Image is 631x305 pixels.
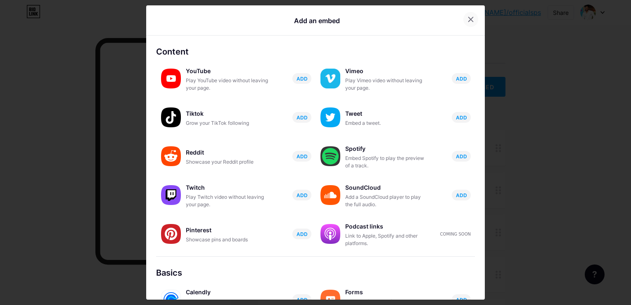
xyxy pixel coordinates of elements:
button: ADD [452,73,471,84]
div: Forms [345,286,428,298]
div: Play Twitch video without leaving your page. [186,193,268,208]
span: ADD [456,296,467,303]
div: Pinterest [186,224,268,236]
button: ADD [452,190,471,200]
div: Coming soon [440,231,471,237]
div: Add a SoundCloud player to play the full audio. [345,193,428,208]
img: twitch [161,185,181,205]
img: reddit [161,146,181,166]
div: YouTube [186,65,268,77]
img: podcastlinks [320,224,340,244]
button: ADD [452,294,471,305]
button: ADD [292,190,311,200]
div: Twitch [186,182,268,193]
img: pinterest [161,224,181,244]
div: Tiktok [186,108,268,119]
div: Spotify [345,143,428,155]
div: Showcase pins and boards [186,236,268,243]
span: ADD [456,114,467,121]
button: ADD [292,151,311,162]
div: Play YouTube video without leaving your page. [186,77,268,92]
div: Basics [156,267,475,279]
div: Showcase your Reddit profile [186,158,268,166]
span: ADD [297,153,308,160]
span: ADD [456,192,467,199]
span: ADD [297,296,308,303]
button: ADD [452,151,471,162]
span: ADD [297,231,308,238]
span: ADD [297,192,308,199]
div: Embed a tweet. [345,119,428,127]
img: tiktok [161,107,181,127]
img: vimeo [320,69,340,88]
img: spotify [320,146,340,166]
div: Content [156,45,475,58]
span: ADD [297,114,308,121]
img: soundcloud [320,185,340,205]
span: ADD [456,153,467,160]
button: ADD [292,73,311,84]
img: twitter [320,107,340,127]
div: Embed Spotify to play the preview of a track. [345,155,428,169]
img: youtube [161,69,181,88]
button: ADD [292,112,311,123]
div: Add an embed [294,16,340,26]
button: ADD [292,229,311,239]
span: ADD [297,75,308,82]
div: Link to Apple, Spotify and other platforms. [345,232,428,247]
button: ADD [292,294,311,305]
button: ADD [452,112,471,123]
div: Play Vimeo video without leaving your page. [345,77,428,92]
div: Reddit [186,147,268,158]
div: SoundCloud [345,182,428,193]
div: Calendly [186,286,268,298]
div: Tweet [345,108,428,119]
span: ADD [456,75,467,82]
div: Vimeo [345,65,428,77]
div: Grow your TikTok following [186,119,268,127]
div: Podcast links [345,221,428,232]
